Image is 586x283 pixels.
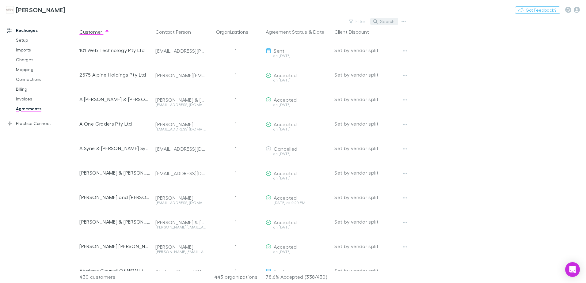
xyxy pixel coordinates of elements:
button: Search [370,18,398,25]
div: [PERSON_NAME][EMAIL_ADDRESS][DOMAIN_NAME] [155,225,206,229]
button: Filter [346,18,369,25]
div: Set by vendor split [334,234,405,258]
span: Accepted [274,195,297,201]
div: [EMAIL_ADDRESS][DOMAIN_NAME] [155,146,206,152]
div: on [DATE] [266,54,329,58]
div: 443 organizations [208,271,263,283]
h3: [PERSON_NAME] [16,6,65,13]
div: 2575 Alpine Holdings Pty Ltd [79,62,150,87]
span: Cancelled [274,146,297,152]
a: Invoices [10,94,83,104]
div: [PERSON_NAME] & [PERSON_NAME] & [PERSON_NAME] & [PERSON_NAME] [79,209,150,234]
div: Set by vendor split [334,62,405,87]
button: Date [313,26,324,38]
a: [PERSON_NAME] [2,2,69,17]
div: [PERSON_NAME] [PERSON_NAME] [79,234,150,258]
div: Abalone Council Of NSW Limited [79,258,150,283]
a: Setup [10,35,83,45]
span: Accepted [274,72,297,78]
a: Practice Connect [1,119,83,128]
div: Set by vendor split [334,87,405,111]
span: Accepted [274,97,297,103]
div: Set by vendor split [334,111,405,136]
div: on [DATE] [266,176,329,180]
span: Accepted [274,219,297,225]
div: Set by vendor split [334,136,405,160]
span: Accepted [274,170,297,176]
button: Customer [79,26,109,38]
div: Open Intercom Messenger [565,262,580,277]
div: [PERSON_NAME] & [PERSON_NAME] [79,160,150,185]
button: Agreement Status [266,26,307,38]
div: [PERSON_NAME] [155,244,206,250]
button: Got Feedback? [515,6,560,14]
div: [PERSON_NAME][EMAIL_ADDRESS][DOMAIN_NAME] [155,72,206,78]
div: on [DATE] [266,78,329,82]
div: A [PERSON_NAME] & [PERSON_NAME] [79,87,150,111]
div: 1 [208,62,263,87]
span: Sent [274,268,284,274]
div: 1 [208,185,263,209]
div: Set by vendor split [334,38,405,62]
div: [PERSON_NAME] and [PERSON_NAME] [79,185,150,209]
div: Set by vendor split [334,185,405,209]
div: 1 [208,160,263,185]
div: [PERSON_NAME] & [PERSON_NAME] & [PERSON_NAME] & [PERSON_NAME] [155,219,206,225]
div: & [266,26,329,38]
p: 78.6% Accepted (338/430) [266,271,329,283]
div: [PERSON_NAME][EMAIL_ADDRESS][DOMAIN_NAME] [155,250,206,254]
div: A Syne & [PERSON_NAME] Syne & [PERSON_NAME] [PERSON_NAME] & R Syne [79,136,150,160]
div: [PERSON_NAME] [155,195,206,201]
span: Accepted [274,121,297,127]
a: Charges [10,55,83,65]
button: Contact Person [155,26,198,38]
div: on [DATE] [266,127,329,131]
div: Set by vendor split [334,160,405,185]
div: 1 [208,209,263,234]
div: 1 [208,258,263,283]
div: on [DATE] [266,225,329,229]
div: 1 [208,111,263,136]
div: [EMAIL_ADDRESS][DOMAIN_NAME] [155,201,206,205]
div: 1 [208,87,263,111]
div: [EMAIL_ADDRESS][DOMAIN_NAME] [155,170,206,176]
a: Agreements [10,104,83,114]
button: Client Discount [334,26,376,38]
a: Billing [10,84,83,94]
div: [EMAIL_ADDRESS][DOMAIN_NAME] [155,127,206,131]
a: Mapping [10,65,83,74]
div: A One Graders Pty Ltd [79,111,150,136]
div: on [DATE] [266,103,329,107]
div: 1 [208,38,263,62]
div: Set by vendor split [334,258,405,283]
div: 1 [208,234,263,258]
div: on [DATE] [266,250,329,254]
div: [DATE] at 4:20 PM [266,201,329,205]
span: Sent [274,48,284,54]
button: Organizations [216,26,256,38]
div: [PERSON_NAME] [155,121,206,127]
div: on [DATE] [266,152,329,156]
a: Connections [10,74,83,84]
div: 430 customers [79,271,153,283]
div: Set by vendor split [334,209,405,234]
div: [EMAIL_ADDRESS][DOMAIN_NAME] [155,103,206,107]
div: [EMAIL_ADDRESS][PERSON_NAME][DOMAIN_NAME] [155,48,206,54]
div: 101 Web Technology Pty Ltd [79,38,150,62]
div: [PERSON_NAME] & [PERSON_NAME] [155,97,206,103]
a: Recharges [1,25,83,35]
a: Imports [10,45,83,55]
div: Abalone Council Of NSW Limited [155,268,206,274]
div: 1 [208,136,263,160]
img: Hales Douglass's Logo [6,6,13,13]
span: Accepted [274,244,297,250]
